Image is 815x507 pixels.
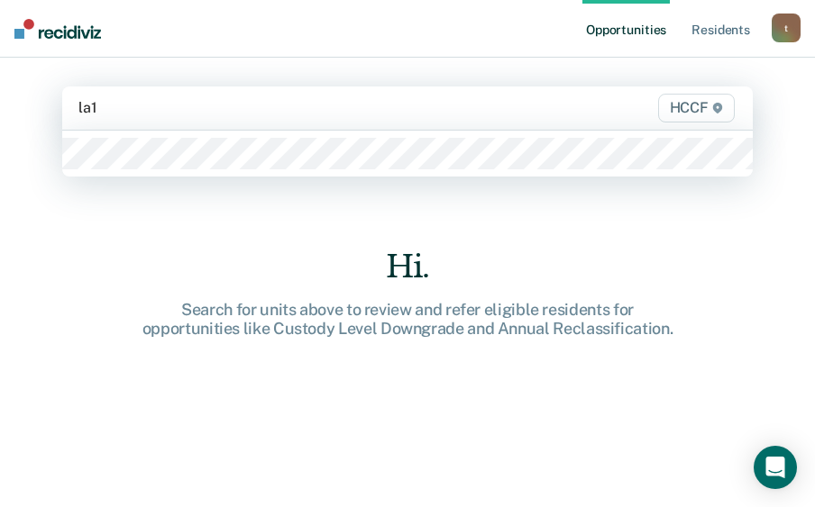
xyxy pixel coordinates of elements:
[754,446,797,489] div: Open Intercom Messenger
[772,14,801,42] button: t
[14,19,101,39] img: Recidiviz
[119,300,696,339] div: Search for units above to review and refer eligible residents for opportunities like Custody Leve...
[119,249,696,285] div: Hi.
[658,94,735,122] span: HCCF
